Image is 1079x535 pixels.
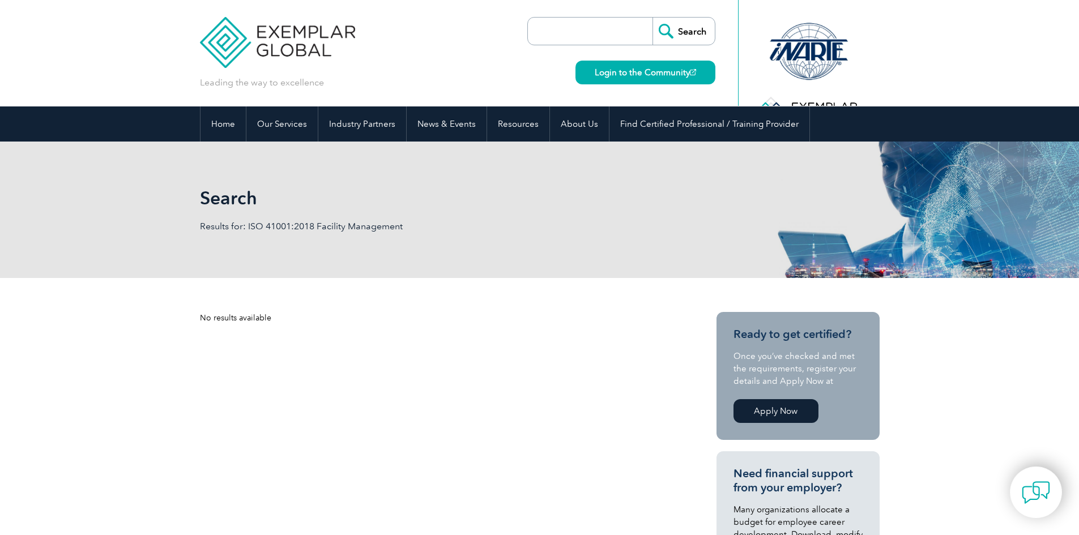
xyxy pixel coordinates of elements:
[609,106,809,142] a: Find Certified Professional / Training Provider
[407,106,487,142] a: News & Events
[246,106,318,142] a: Our Services
[690,69,696,75] img: open_square.png
[550,106,609,142] a: About Us
[1022,478,1050,507] img: contact-chat.png
[575,61,715,84] a: Login to the Community
[201,106,246,142] a: Home
[200,187,635,209] h1: Search
[733,399,818,423] a: Apply Now
[487,106,549,142] a: Resources
[318,106,406,142] a: Industry Partners
[733,466,863,495] h3: Need financial support from your employer?
[733,350,863,387] p: Once you’ve checked and met the requirements, register your details and Apply Now at
[733,327,863,341] h3: Ready to get certified?
[652,18,715,45] input: Search
[200,312,676,324] div: No results available
[200,220,540,233] p: Results for: ISO 41001:2018 Facility Management
[200,76,324,89] p: Leading the way to excellence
